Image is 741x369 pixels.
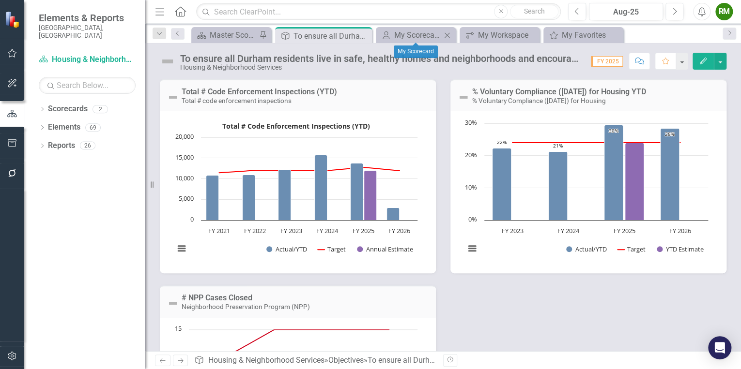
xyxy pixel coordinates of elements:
[609,127,618,134] text: 30%
[351,163,363,221] path: FY 2025 , 13,728. Actual/YTD.
[357,245,413,253] button: Show Annual Estimate
[497,139,507,146] text: 22%
[244,226,266,235] text: FY 2022
[39,77,136,94] input: Search Below...
[378,29,441,41] a: My Scorecard
[549,152,568,221] path: FY 2024, 21.19258662. Actual/YTD.
[493,148,511,221] path: FY 2023, 22.23962412. Actual/YTD.
[175,132,194,141] text: 20,000
[175,153,194,162] text: 15,000
[708,336,731,359] div: Open Intercom Messenger
[387,208,400,221] path: FY 2026, 2,944. Actual/YTD.
[206,155,400,221] g: Actual/YTD, series 1 of 3. Bar series with 6 bars.
[167,91,179,103] img: Not Defined
[179,194,194,203] text: 5,000
[460,118,713,264] svg: Interactive chart
[194,355,435,366] div: » »
[170,118,422,264] svg: Interactive chart
[394,29,441,41] div: My Scorecard
[465,118,477,127] text: 30%
[167,297,179,309] img: Not Defined
[589,3,663,20] button: Aug-25
[278,170,291,221] path: FY 2023, 12,219. Actual/YTD.
[553,142,563,149] text: 21%
[210,29,257,41] div: Master Scorecard
[665,131,675,137] text: 28%
[175,174,194,182] text: 10,000
[182,87,337,96] a: Total # Code Enforcement Inspections (YTD)
[328,355,364,365] a: Objectives
[465,150,477,159] text: 20%
[316,226,339,235] text: FY 2024
[462,29,537,41] a: My Workspace
[170,118,426,264] div: Total # Code Enforcement Inspections (YTD). Highcharts interactive chart.
[591,56,623,67] span: FY 2025
[657,245,704,253] button: Show YTD Estimate
[388,226,410,235] text: FY 2026
[222,121,370,131] text: Total # Code Enforcement Inspections (YTD)
[478,29,537,41] div: My Workspace
[180,53,581,64] div: To ensure all Durham residents live in safe, healthy homes and neighborhoods and encourage neighb...
[39,54,136,65] a: Housing & Neighborhood Services
[472,97,606,104] small: % Voluntary Compliance ([DATE]) for Housing
[315,155,327,221] path: FY 2024, 15,767. Actual/YTD.
[48,140,75,151] a: Reports
[175,324,182,333] text: 15
[493,125,679,221] g: Actual/YTD, series 1 of 3. Bar series with 4 bars.
[661,129,679,221] path: FY 2026, 28.36879433. Actual/YTD.
[592,6,660,18] div: Aug-25
[617,245,646,253] button: Show Target
[353,226,374,235] text: FY 2025
[280,226,302,235] text: FY 2023
[4,10,22,29] img: ClearPoint Strategy
[472,87,646,96] a: % Voluntary Compliance ([DATE]) for Housing YTD
[208,226,230,235] text: FY 2021
[206,176,219,221] path: FY 2021, 10,873. Actual/YTD.
[510,141,682,145] g: Target, series 2 of 3. Line with 4 data points.
[566,245,607,253] button: Show Actual/YTD
[604,125,623,221] path: FY 2025 , 29.53181273. Actual/YTD.
[182,97,292,104] small: Total # code enforcement inspections
[266,245,307,253] button: Show Actual/YTD
[39,12,136,24] span: Elements & Reports
[175,242,188,255] button: View chart menu, Total # Code Enforcement Inspections (YTD)
[182,303,310,310] small: Neighborhood Preservation Program (NPP)
[562,29,621,41] div: My Favorites
[557,226,580,235] text: FY 2024
[48,122,80,133] a: Elements
[458,91,469,103] img: Not Defined
[625,143,644,221] path: FY 2025 , 24. YTD Estimate.
[318,245,346,253] button: Show Target
[468,215,477,223] text: 0%
[48,103,88,115] a: Scorecards
[182,293,252,302] a: # NPP Cases Closed
[93,105,108,113] div: 2
[293,30,370,42] div: To ensure all Durham residents live in safe, healthy homes and neighborhoods and encourage neighb...
[546,29,621,41] a: My Favorites
[208,355,324,365] a: Housing & Neighborhood Services
[460,118,717,264] div: Chart. Highcharts interactive chart.
[80,142,95,150] div: 26
[465,183,477,192] text: 10%
[394,45,438,58] div: My Scorecard
[501,226,523,235] text: FY 2023
[180,64,581,71] div: Housing & Neighborhood Services
[39,24,136,40] small: [GEOGRAPHIC_DATA], [GEOGRAPHIC_DATA]
[364,171,377,221] path: FY 2025 , 11,975. Annual Estimate.
[160,54,175,69] img: Not Defined
[465,242,479,255] button: View chart menu, Chart
[190,215,194,223] text: 0
[85,123,101,132] div: 69
[194,29,257,41] a: Master Scorecard
[510,5,558,18] button: Search
[715,3,733,20] button: RM
[669,226,691,235] text: FY 2026
[613,226,635,235] text: FY 2025
[243,175,255,221] path: FY 2022, 10,911. Actual/YTD.
[524,7,545,15] span: Search
[196,3,561,20] input: Search ClearPoint...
